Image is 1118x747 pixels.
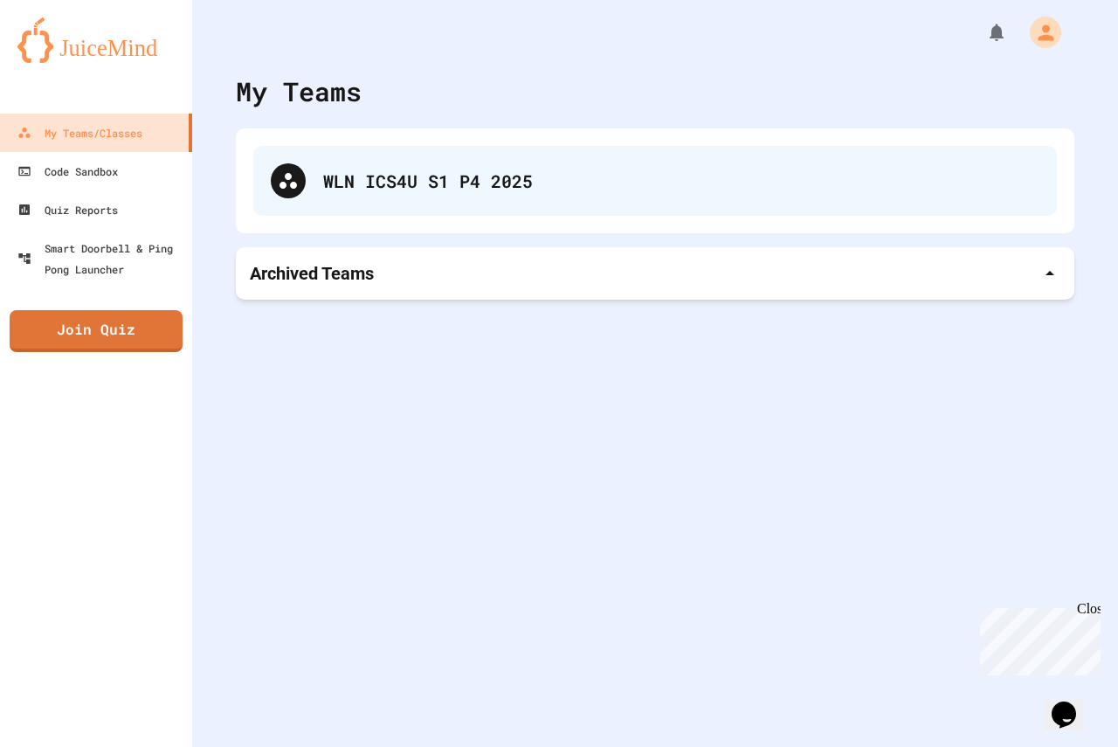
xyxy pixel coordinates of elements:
div: WLN ICS4U S1 P4 2025 [323,168,1039,194]
iframe: chat widget [1045,677,1101,730]
div: WLN ICS4U S1 P4 2025 [253,146,1057,216]
div: Smart Doorbell & Ping Pong Launcher [17,238,185,280]
iframe: chat widget [973,601,1101,675]
p: Archived Teams [250,261,374,286]
div: My Teams/Classes [17,122,142,143]
div: My Notifications [954,17,1011,47]
div: My Teams [236,72,362,111]
img: logo-orange.svg [17,17,175,63]
div: Code Sandbox [17,161,118,182]
div: My Account [1011,12,1066,52]
a: Join Quiz [10,310,183,352]
div: Quiz Reports [17,199,118,220]
div: Chat with us now!Close [7,7,121,111]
